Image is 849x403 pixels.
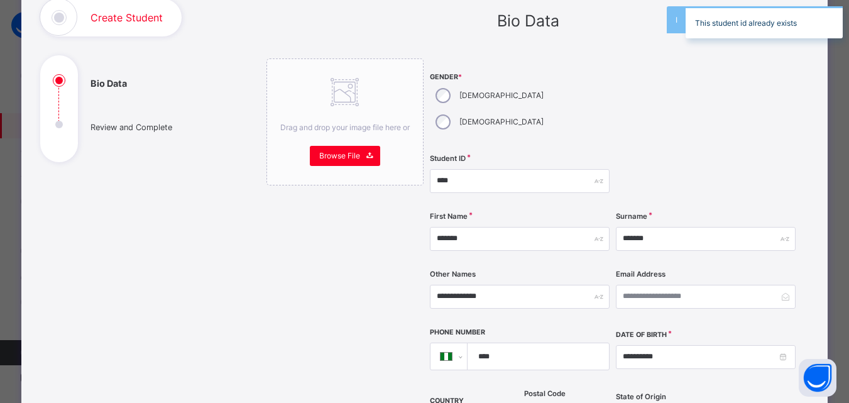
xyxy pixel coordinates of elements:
div: This student id already exists [686,6,843,38]
label: Date of Birth [616,330,667,340]
label: Other Names [430,269,476,280]
label: Email Address [616,269,666,280]
h1: Create Student [90,13,163,23]
label: Phone Number [430,328,485,338]
label: Postal Code [524,389,566,399]
span: State of Origin [616,392,666,402]
label: [DEMOGRAPHIC_DATA] [459,90,544,101]
span: Bio Data [497,11,559,30]
span: Gender [430,72,610,82]
label: First Name [430,211,468,222]
label: Student ID [430,153,466,164]
span: Drag and drop your image file here or [280,123,410,132]
span: Browse File [319,150,360,162]
div: Drag and drop your image file here orBrowse File [266,58,424,185]
label: Surname [616,211,647,222]
button: Open asap [799,359,836,397]
label: [DEMOGRAPHIC_DATA] [459,116,544,128]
